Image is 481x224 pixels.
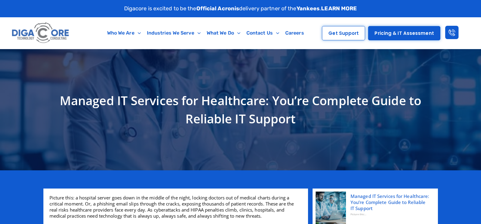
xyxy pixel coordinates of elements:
[49,195,302,219] p: Picture this: a hospital server goes down in the middle of the night, locking doctors out of medi...
[282,26,307,40] a: Careers
[96,26,315,40] nav: Menu
[374,31,434,35] span: Pricing & IT Assessment
[296,5,320,12] strong: Yankees
[104,26,144,40] a: Who We Are
[243,26,282,40] a: Contact Us
[321,5,357,12] a: LEARN MORE
[196,5,239,12] strong: Official Acronis
[368,26,440,40] a: Pricing & IT Assessment
[322,26,365,40] a: Get Support
[144,26,204,40] a: Industries We Serve
[10,20,71,46] img: Digacore logo 1
[46,92,435,128] h1: Managed IT Services for Healthcare: You’re Complete Guide to Reliable IT Support
[316,192,346,222] img: managed it services for healthcare
[351,211,430,217] div: Picture this:...
[328,31,359,35] span: Get Support
[351,193,430,211] a: Managed IT Services for Healthcare: You’re Complete Guide to Reliable IT Support
[204,26,243,40] a: What We Do
[124,5,357,13] p: Digacore is excited to be the delivery partner of the .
